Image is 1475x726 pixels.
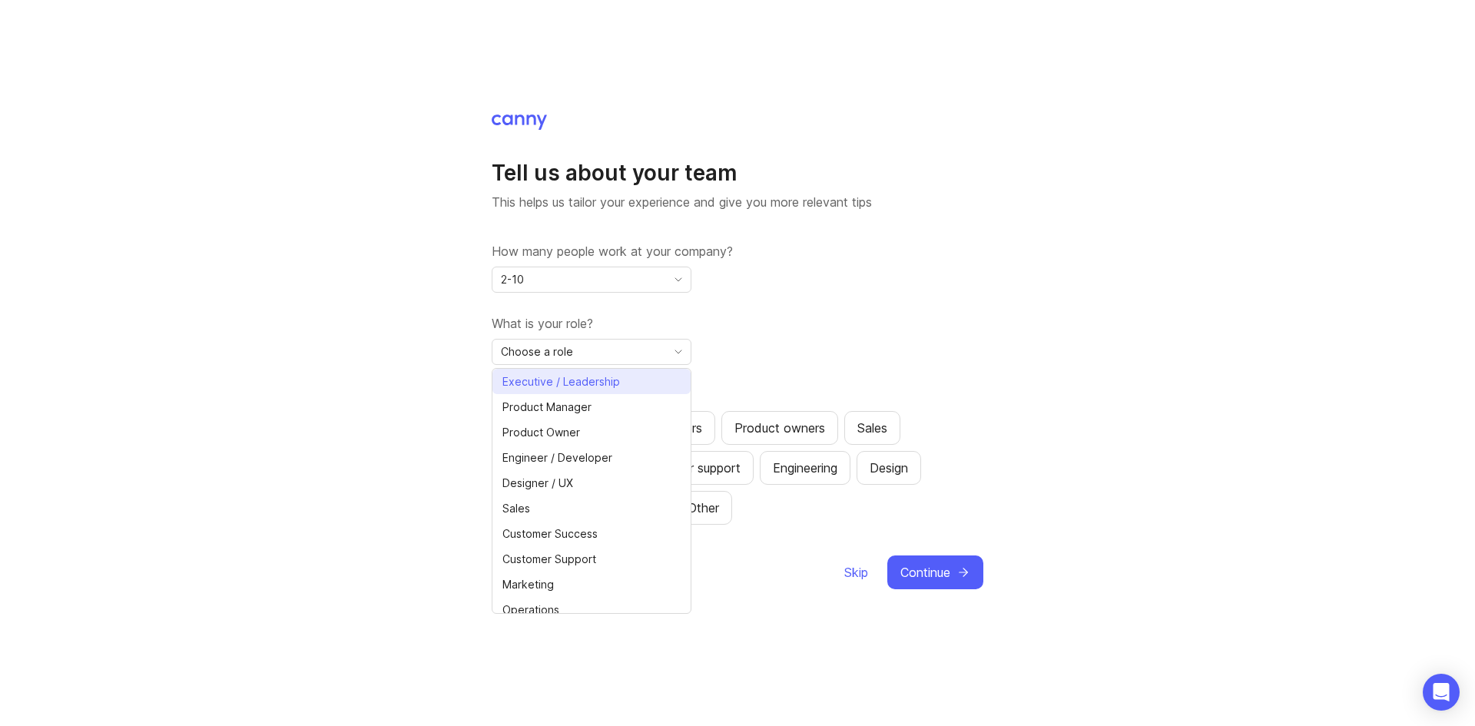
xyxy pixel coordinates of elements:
span: Product Owner [502,424,580,441]
div: Other [688,499,719,517]
span: Skip [844,563,868,582]
div: toggle menu [492,267,691,293]
svg: toggle icon [666,273,691,286]
span: Engineer / Developer [502,449,612,466]
span: Marketing [502,576,554,593]
span: 2-10 [501,271,524,288]
span: Continue [900,563,950,582]
svg: toggle icon [666,346,691,358]
p: This helps us tailor your experience and give you more relevant tips [492,193,983,211]
span: Sales [502,500,530,517]
label: What is your role? [492,314,983,333]
span: Executive / Leadership [502,373,620,390]
div: Design [870,459,908,477]
img: Canny Home [492,114,547,130]
button: Sales [844,411,900,445]
button: Product owners [721,411,838,445]
span: Choose a role [501,343,573,360]
div: Engineering [773,459,837,477]
div: toggle menu [492,339,691,365]
div: Open Intercom Messenger [1423,674,1460,711]
span: Product Manager [502,399,592,416]
button: Skip [844,555,869,589]
span: Operations [502,602,559,618]
label: Which teams will be using Canny? [492,386,983,405]
label: How many people work at your company? [492,242,983,260]
span: Customer Success [502,525,598,542]
div: Product owners [734,419,825,437]
button: Other [675,491,732,525]
button: Engineering [760,451,850,485]
span: Customer Support [502,551,596,568]
button: Design [857,451,921,485]
span: Designer / UX [502,475,573,492]
h1: Tell us about your team [492,159,983,187]
button: Continue [887,555,983,589]
div: Sales [857,419,887,437]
